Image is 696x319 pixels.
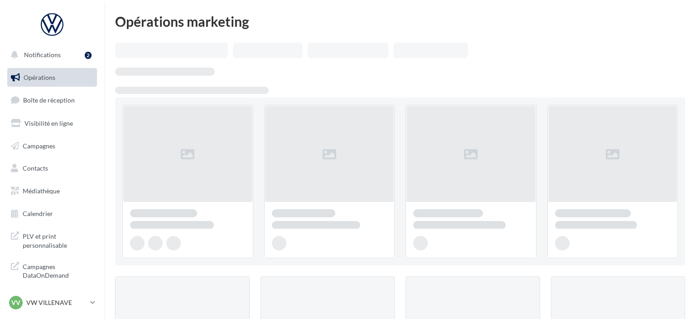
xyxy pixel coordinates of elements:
a: Médiathèque [5,182,99,201]
p: VW VILLENAVE [26,298,87,307]
button: Notifications 2 [5,45,95,64]
span: Visibilité en ligne [24,119,73,127]
a: Opérations [5,68,99,87]
span: Notifications [24,51,61,59]
div: Opérations marketing [115,15,685,28]
a: Campagnes [5,137,99,156]
span: Opérations [24,74,55,81]
a: Visibilité en ligne [5,114,99,133]
a: VV VW VILLENAVE [7,294,97,311]
div: 2 [85,52,92,59]
span: PLV et print personnalisable [23,230,93,250]
span: Contacts [23,164,48,172]
span: Médiathèque [23,187,60,195]
a: Campagnes DataOnDemand [5,257,99,284]
a: PLV et print personnalisable [5,226,99,253]
a: Contacts [5,159,99,178]
span: Campagnes DataOnDemand [23,260,93,280]
a: Calendrier [5,204,99,223]
span: Calendrier [23,210,53,217]
span: Campagnes [23,142,55,149]
span: Boîte de réception [23,96,75,104]
span: VV [11,298,20,307]
a: Boîte de réception [5,90,99,110]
